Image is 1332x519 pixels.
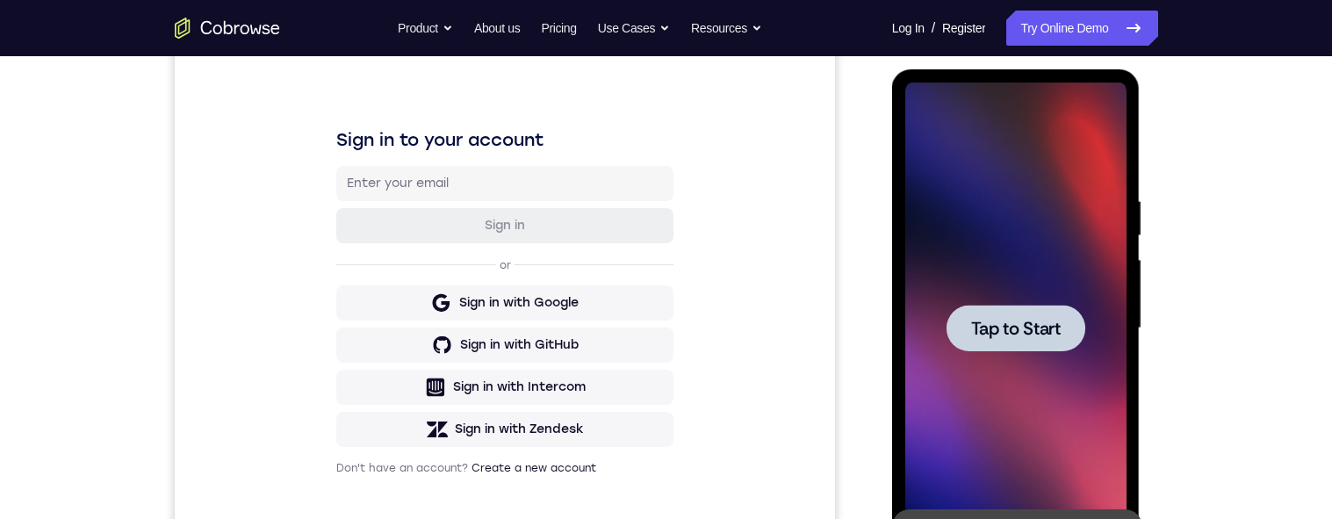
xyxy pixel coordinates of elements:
[162,321,499,356] button: Sign in with GitHub
[162,454,499,468] p: Don't have an account?
[321,251,340,265] p: or
[162,405,499,440] button: Sign in with Zendesk
[892,11,925,46] a: Log In
[1006,11,1157,46] a: Try Online Demo
[474,11,520,46] a: About us
[79,250,169,268] span: Tap to Start
[285,329,404,347] div: Sign in with GitHub
[398,11,453,46] button: Product
[284,287,404,305] div: Sign in with Google
[541,11,576,46] a: Pricing
[932,18,935,39] span: /
[175,18,280,39] a: Go to the home page
[942,11,985,46] a: Register
[54,235,193,282] button: Tap to Start
[162,363,499,398] button: Sign in with Intercom
[280,414,409,431] div: Sign in with Zendesk
[162,278,499,314] button: Sign in with Google
[598,11,670,46] button: Use Cases
[691,11,762,46] button: Resources
[278,371,411,389] div: Sign in with Intercom
[297,455,421,467] a: Create a new account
